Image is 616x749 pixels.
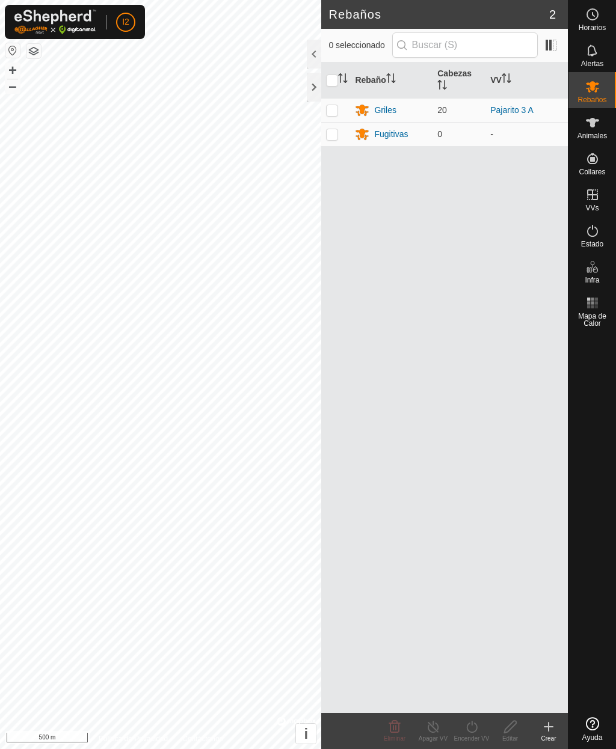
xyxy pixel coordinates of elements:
span: I2 [122,16,129,28]
button: i [296,724,316,744]
a: Pajarito 3 A [490,105,534,115]
div: Encender VV [452,734,491,743]
p-sorticon: Activar para ordenar [437,82,447,91]
button: + [5,63,20,78]
span: Infra [585,277,599,284]
span: Ayuda [582,734,603,741]
span: 20 [437,105,447,115]
p-sorticon: Activar para ordenar [386,75,396,85]
span: Mapa de Calor [571,313,613,327]
td: - [485,122,568,146]
a: Política de Privacidad [99,733,168,744]
p-sorticon: Activar para ordenar [502,75,511,85]
a: Ayuda [568,712,616,746]
div: Crear [529,734,568,743]
button: Capas del Mapa [26,44,41,58]
div: Fugitivas [374,128,408,141]
span: Rebaños [577,96,606,103]
span: Estado [581,240,603,248]
span: Animales [577,132,607,139]
span: i [304,726,309,742]
a: Contáctenos [182,733,223,744]
span: 0 seleccionado [328,39,392,52]
span: VVs [585,204,599,212]
button: – [5,79,20,93]
span: Horarios [579,24,606,31]
div: Griles [374,104,396,117]
span: Eliminar [384,735,405,742]
th: Rebaño [350,63,433,99]
p-sorticon: Activar para ordenar [338,75,348,85]
div: Apagar VV [414,734,452,743]
input: Buscar (S) [392,32,538,58]
span: 2 [549,5,556,23]
h2: Rebaños [328,7,549,22]
th: Cabezas [433,63,485,99]
button: Restablecer Mapa [5,43,20,58]
th: VV [485,63,568,99]
img: Logo Gallagher [14,10,96,34]
span: 0 [437,129,442,139]
span: Alertas [581,60,603,67]
div: Editar [491,734,529,743]
span: Collares [579,168,605,176]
